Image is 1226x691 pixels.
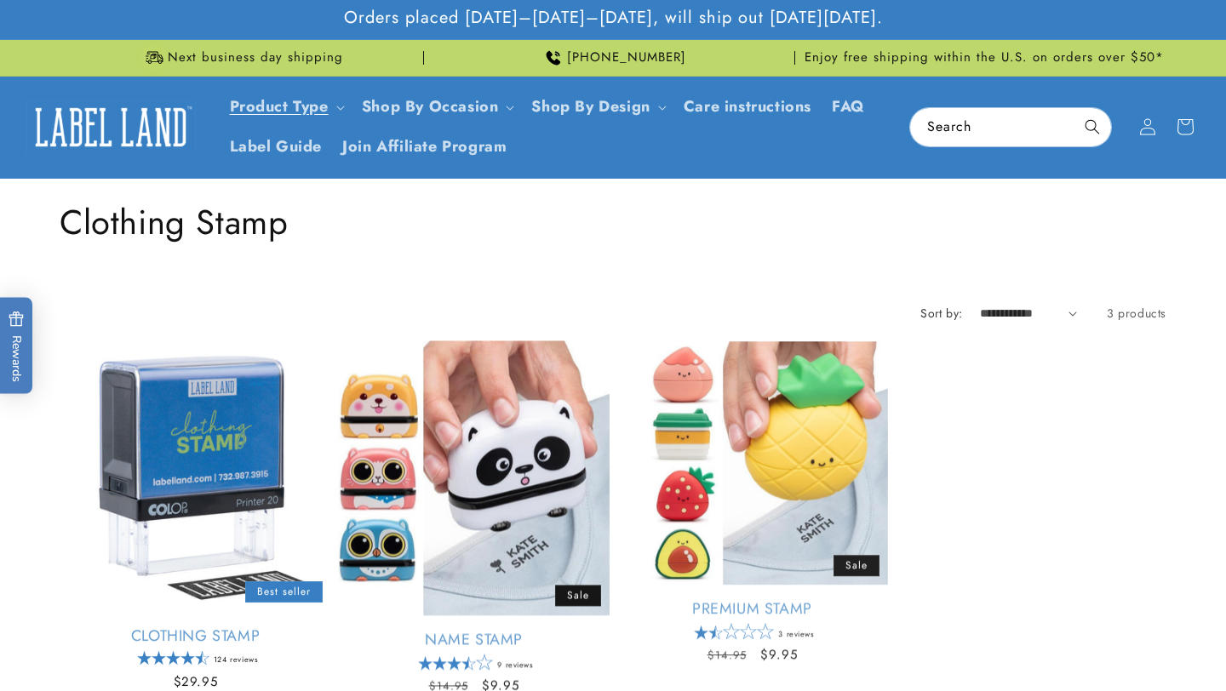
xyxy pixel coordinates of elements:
h1: Clothing Stamp [60,200,1166,244]
span: FAQ [832,97,865,117]
span: Care instructions [684,97,811,117]
iframe: Gorgias live chat messenger [1148,618,1209,674]
span: Join Affiliate Program [342,137,507,157]
button: Search [1074,108,1111,146]
iframe: Sign Up via Text for Offers [14,555,215,606]
a: Label Guide [220,127,333,167]
span: Orders placed [DATE]–[DATE]–[DATE], will ship out [DATE][DATE]. [344,7,883,29]
a: Clothing Stamp [60,626,331,646]
span: Rewards [9,311,25,382]
a: Label Land [20,94,203,160]
a: Shop By Design [531,95,650,117]
span: Shop By Occasion [362,97,499,117]
span: Next business day shipping [168,49,343,66]
a: Name Stamp [338,630,610,649]
img: Label Land [26,100,196,153]
div: Announcement [802,40,1166,76]
a: Join Affiliate Program [332,127,517,167]
iframe: To enrich screen reader interactions, please activate Accessibility in Grammarly extension settings [856,193,1209,623]
a: Product Type [230,95,329,117]
span: Label Guide [230,137,323,157]
span: Enjoy free shipping within the U.S. on orders over $50* [805,49,1164,66]
a: FAQ [822,87,875,127]
a: Premium Stamp [616,598,888,618]
a: Care instructions [673,87,822,127]
summary: Product Type [220,87,352,127]
div: Announcement [431,40,795,76]
summary: Shop By Design [521,87,673,127]
div: Announcement [60,40,424,76]
summary: Shop By Occasion [352,87,522,127]
span: [PHONE_NUMBER] [567,49,686,66]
